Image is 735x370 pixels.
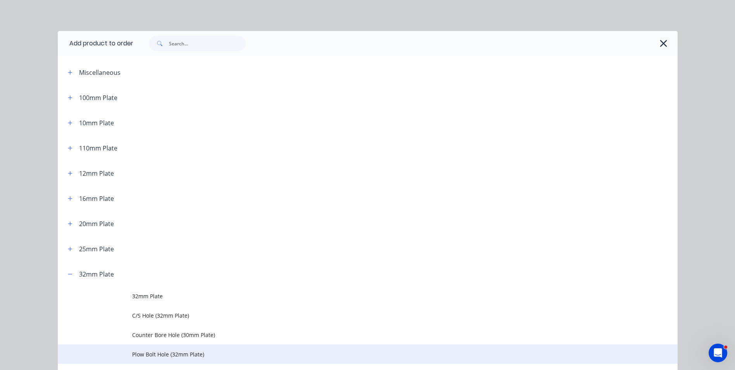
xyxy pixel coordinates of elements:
span: Plow Bolt Hole (32mm Plate) [132,350,568,358]
div: Miscellaneous [79,68,120,77]
div: 12mm Plate [79,169,114,178]
div: 10mm Plate [79,118,114,128]
div: Add product to order [58,31,133,56]
div: 16mm Plate [79,194,114,203]
span: Counter Bore Hole (30mm Plate) [132,331,568,339]
div: 25mm Plate [79,244,114,254]
span: C/S Hole (32mm Plate) [132,311,568,320]
span: 32mm Plate [132,292,568,300]
div: 110mm Plate [79,144,117,153]
div: 100mm Plate [79,93,117,102]
iframe: Intercom live chat [709,344,727,362]
div: 20mm Plate [79,219,114,228]
div: 32mm Plate [79,270,114,279]
input: Search... [169,36,246,51]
